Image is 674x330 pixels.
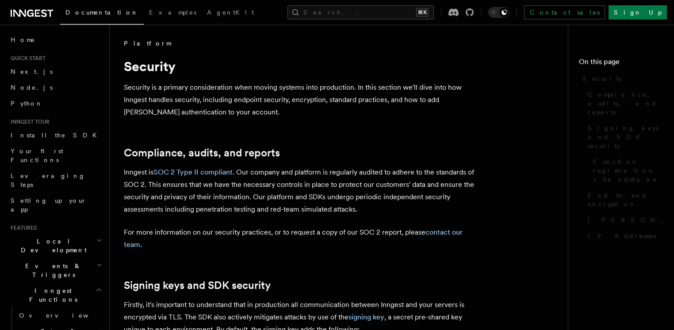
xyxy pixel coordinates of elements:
[7,193,104,217] a: Setting up your app
[7,258,104,283] button: Events & Triggers
[488,7,509,18] button: Toggle dark mode
[7,286,96,304] span: Inngest Functions
[584,228,663,244] a: IP Addresses
[11,132,102,139] span: Install the SDK
[144,3,202,24] a: Examples
[416,8,429,17] kbd: ⌘K
[7,55,46,62] span: Quick start
[588,124,663,150] span: Signing keys and SDK security
[579,57,663,71] h4: On this page
[579,71,663,87] a: Security
[584,87,663,120] a: Compliance, audits, and reports
[287,5,434,19] button: Search...⌘K
[11,197,87,213] span: Setting up your app
[7,64,104,80] a: Next.js
[124,81,478,118] p: Security is a primary consideration when moving systems into production. In this section we'll di...
[584,212,663,228] a: [PERSON_NAME]
[588,90,663,117] span: Compliance, audits, and reports
[11,148,63,163] span: Your first Functions
[7,118,50,125] span: Inngest tour
[609,5,667,19] a: Sign Up
[124,147,280,159] a: Compliance, audits, and reports
[588,191,663,209] span: End to end encryption
[124,39,171,48] span: Platform
[7,168,104,193] a: Leveraging Steps
[124,279,271,292] a: Signing keys and SDK security
[207,9,254,16] span: AgentKit
[124,58,478,74] h1: Security
[348,313,384,321] a: signing key
[11,84,53,91] span: Node.js
[7,127,104,143] a: Install the SDK
[584,187,663,212] a: End to end encryption
[7,80,104,95] a: Node.js
[590,154,663,187] a: Function registration + handshake
[7,95,104,111] a: Python
[7,143,104,168] a: Your first Functions
[7,283,104,307] button: Inngest Functions
[7,262,96,279] span: Events & Triggers
[584,120,663,154] a: Signing keys and SDK security
[593,157,663,184] span: Function registration + handshake
[524,5,605,19] a: Contact sales
[202,3,259,24] a: AgentKit
[124,166,478,216] p: Inngest is . Our company and platform is regularly audited to adhere to the standards of SOC 2. T...
[60,3,144,25] a: Documentation
[65,9,138,16] span: Documentation
[11,68,53,75] span: Next.js
[588,231,656,240] span: IP Addresses
[153,168,233,176] a: SOC 2 Type II compliant
[7,224,37,231] span: Features
[11,100,43,107] span: Python
[7,237,96,254] span: Local Development
[124,226,478,251] p: For more information on our security practices, or to request a copy of our SOC 2 report, please .
[15,307,104,323] a: Overview
[7,233,104,258] button: Local Development
[11,35,35,44] span: Home
[7,32,104,48] a: Home
[582,74,622,83] span: Security
[11,172,85,188] span: Leveraging Steps
[149,9,196,16] span: Examples
[19,312,110,319] span: Overview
